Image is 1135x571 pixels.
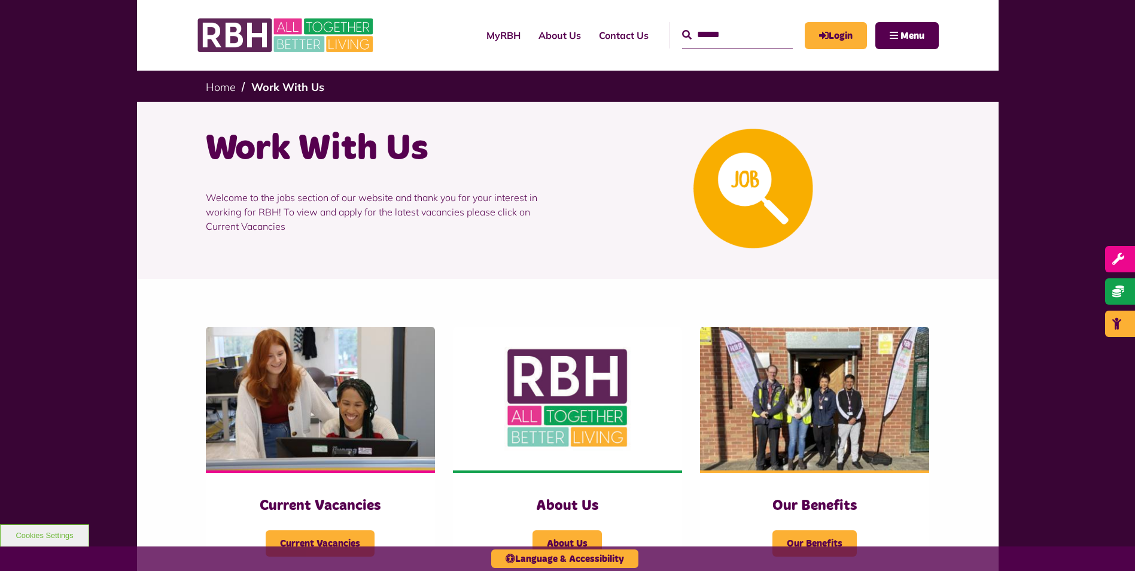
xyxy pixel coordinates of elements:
[206,172,559,251] p: Welcome to the jobs section of our website and thank you for your interest in working for RBH! To...
[772,530,857,557] span: Our Benefits
[197,12,376,59] img: RBH
[805,22,867,49] a: MyRBH
[532,530,602,557] span: About Us
[266,530,375,557] span: Current Vacancies
[230,497,411,515] h3: Current Vacancies
[700,327,929,470] img: Dropinfreehold2
[206,327,435,470] img: IMG 1470
[453,327,682,470] img: RBH Logo Social Media 480X360 (1)
[477,497,658,515] h3: About Us
[875,22,939,49] button: Navigation
[530,19,590,51] a: About Us
[206,126,559,172] h1: Work With Us
[724,497,905,515] h3: Our Benefits
[206,80,236,94] a: Home
[590,19,658,51] a: Contact Us
[693,129,813,248] img: Looking For A Job
[477,19,530,51] a: MyRBH
[900,31,924,41] span: Menu
[251,80,324,94] a: Work With Us
[491,549,638,568] button: Language & Accessibility
[1081,517,1135,571] iframe: Netcall Web Assistant for live chat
